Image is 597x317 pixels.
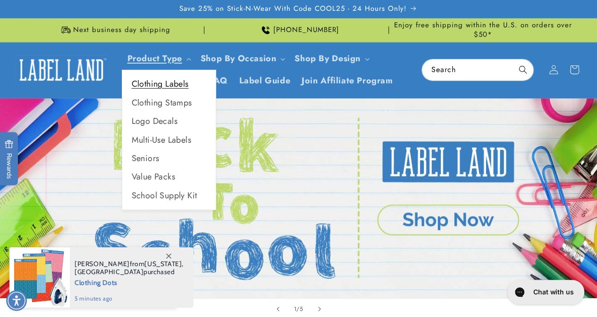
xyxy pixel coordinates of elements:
[393,21,573,39] span: Enjoy free shipping within the U.S. on orders over $50*
[201,53,277,64] span: Shop By Occasion
[122,149,216,168] a: Seniors
[5,139,14,179] span: Rewards
[302,75,393,86] span: Join Affiliate Program
[289,48,373,70] summary: Shop By Design
[75,260,130,268] span: [PERSON_NAME]
[144,260,182,268] span: [US_STATE]
[75,294,184,303] span: 5 minutes ago
[195,48,289,70] summary: Shop By Occasion
[300,304,303,314] span: 5
[210,75,228,86] span: FAQ
[122,112,216,130] a: Logo Decals
[75,276,184,288] span: Clothing Dots
[75,268,143,276] span: [GEOGRAPHIC_DATA]
[513,59,533,80] button: Search
[24,18,204,41] div: Announcement
[179,4,407,14] span: Save 25% on Stick-N-Wear With Code COOL25 - 24 Hours Only!
[393,18,573,41] div: Announcement
[296,304,300,314] span: /
[503,276,588,308] iframe: Gorgias live chat messenger
[11,52,112,88] a: Label Land
[6,290,27,311] div: Accessibility Menu
[122,187,216,205] a: School Supply Kit
[296,70,398,92] a: Join Affiliate Program
[122,75,216,93] a: Clothing Labels
[122,48,195,70] summary: Product Type
[208,18,389,41] div: Announcement
[127,52,182,65] a: Product Type
[14,55,109,84] img: Label Land
[73,25,170,35] span: Next business day shipping
[239,75,291,86] span: Label Guide
[294,304,296,314] span: 1
[273,25,339,35] span: [PHONE_NUMBER]
[204,70,234,92] a: FAQ
[75,260,184,276] span: from , purchased
[122,131,216,149] a: Multi-Use Labels
[122,94,216,112] a: Clothing Stamps
[122,168,216,186] a: Value Packs
[234,70,296,92] a: Label Guide
[294,52,360,65] a: Shop By Design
